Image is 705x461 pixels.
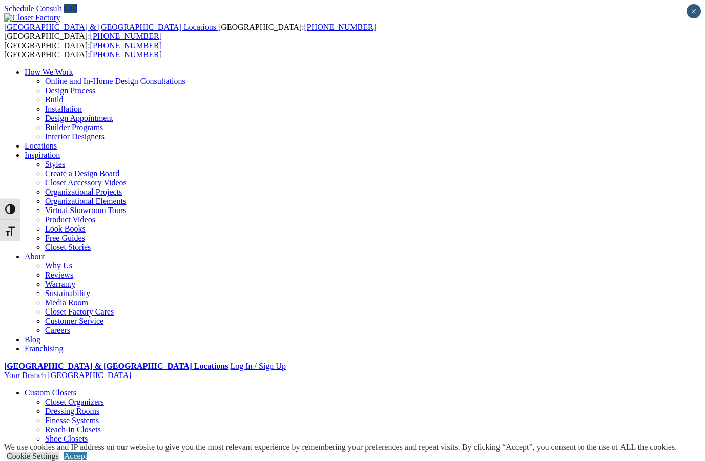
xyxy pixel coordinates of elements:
[90,41,162,50] a: [PHONE_NUMBER]
[45,178,127,187] a: Closet Accessory Videos
[4,23,218,31] a: [GEOGRAPHIC_DATA] & [GEOGRAPHIC_DATA] Locations
[4,443,677,452] div: We use cookies and IP address on our website to give you the most relevant experience by remember...
[45,307,114,316] a: Closet Factory Cares
[90,32,162,40] a: [PHONE_NUMBER]
[45,206,127,215] a: Virtual Showroom Tours
[45,197,126,205] a: Organizational Elements
[48,371,131,380] span: [GEOGRAPHIC_DATA]
[45,270,73,279] a: Reviews
[45,95,64,104] a: Build
[45,234,85,242] a: Free Guides
[45,434,88,443] a: Shoe Closets
[45,397,104,406] a: Closet Organizers
[45,215,95,224] a: Product Videos
[4,371,46,380] span: Your Branch
[4,23,216,31] span: [GEOGRAPHIC_DATA] & [GEOGRAPHIC_DATA] Locations
[230,362,285,370] a: Log In / Sign Up
[304,23,376,31] a: [PHONE_NUMBER]
[25,388,76,397] a: Custom Closets
[45,280,75,288] a: Warranty
[45,317,103,325] a: Customer Service
[7,452,59,460] a: Cookie Settings
[64,452,87,460] a: Accept
[90,50,162,59] a: [PHONE_NUMBER]
[45,123,103,132] a: Builder Programs
[4,4,61,13] a: Schedule Consult
[45,114,113,122] a: Design Appointment
[45,104,82,113] a: Installation
[45,169,119,178] a: Create a Design Board
[25,335,40,344] a: Blog
[45,425,101,434] a: Reach-in Closets
[4,23,376,40] span: [GEOGRAPHIC_DATA]: [GEOGRAPHIC_DATA]:
[25,344,64,353] a: Franchising
[25,68,73,76] a: How We Work
[45,86,95,95] a: Design Process
[45,407,99,415] a: Dressing Rooms
[45,187,122,196] a: Organizational Projects
[45,77,185,86] a: Online and In-Home Design Consultations
[687,4,701,18] button: Close
[25,252,45,261] a: About
[45,416,99,425] a: Finesse Systems
[64,4,77,13] a: Call
[45,160,65,169] a: Styles
[45,224,86,233] a: Look Books
[25,151,60,159] a: Inspiration
[45,243,91,252] a: Closet Stories
[4,41,162,59] span: [GEOGRAPHIC_DATA]: [GEOGRAPHIC_DATA]:
[45,289,90,298] a: Sustainability
[45,261,72,270] a: Why Us
[25,141,57,150] a: Locations
[4,362,228,370] a: [GEOGRAPHIC_DATA] & [GEOGRAPHIC_DATA] Locations
[4,13,60,23] img: Closet Factory
[45,326,70,334] a: Careers
[45,132,105,141] a: Interior Designers
[45,298,88,307] a: Media Room
[4,371,132,380] a: Your Branch [GEOGRAPHIC_DATA]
